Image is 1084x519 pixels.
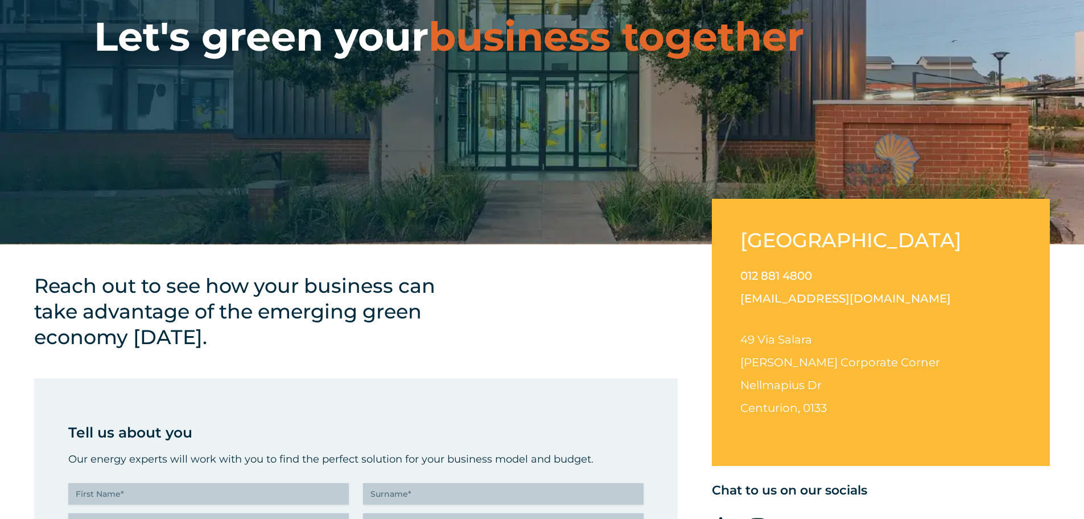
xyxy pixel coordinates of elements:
[363,483,644,505] input: Surname*
[740,378,822,392] span: Nellmapius Dr
[94,13,804,61] h1: Let's green your
[428,12,804,61] span: business together
[68,483,349,505] input: First Name*
[740,292,951,305] a: [EMAIL_ADDRESS][DOMAIN_NAME]
[68,451,644,468] p: Our energy experts will work with you to find the perfect solution for your business model and bu...
[68,421,644,444] p: Tell us about you
[740,227,971,253] h2: [GEOGRAPHIC_DATA]
[712,483,1050,498] h5: Chat to us on our socials
[740,401,827,415] span: Centurion, 0133
[34,273,461,350] h4: Reach out to see how your business can take advantage of the emerging green economy [DATE].
[740,333,812,346] span: 49 Via Salara
[740,355,940,369] span: [PERSON_NAME] Corporate Corner
[740,269,812,283] a: 012 881 4800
